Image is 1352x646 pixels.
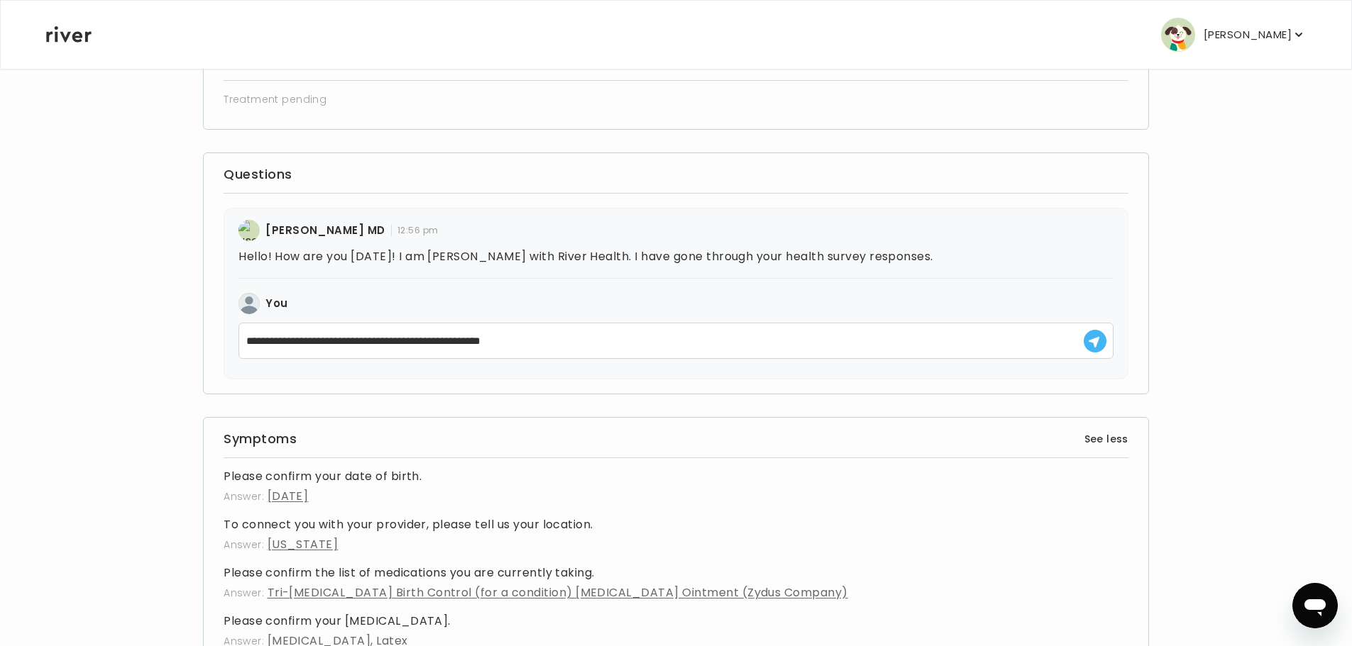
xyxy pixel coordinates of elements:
[224,515,1128,535] h4: To connect you with your provider, please tell us your location.
[224,165,1128,184] h3: Questions
[1204,25,1292,45] p: [PERSON_NAME]
[268,488,309,504] span: [DATE]
[238,247,1114,267] p: Hello! How are you [DATE]! I am [PERSON_NAME] with River Health. I have gone through your health ...
[224,489,264,503] span: Answer:
[224,586,264,600] span: Answer:
[391,225,439,236] span: 12:56 pm
[1161,18,1195,52] img: user avatar
[268,584,848,601] span: Tri-[MEDICAL_DATA] Birth Control (for a condition) [MEDICAL_DATA] Ointment (Zydus Company)
[1084,430,1128,447] button: See less
[1292,583,1338,628] iframe: Button to launch messaging window
[265,294,287,313] h4: You
[224,92,340,106] span: Treatment pending
[1161,18,1306,52] button: user avatar[PERSON_NAME]
[238,220,260,241] img: user avatar
[265,221,385,240] h4: [PERSON_NAME] MD
[238,293,260,314] img: user avatar
[224,538,264,552] span: Answer:
[224,429,297,449] h3: Symptoms
[268,536,339,552] span: [US_STATE]
[224,563,1128,583] h4: Please confirm the list of medications you are currently taking.
[224,467,1128,486] h4: Please confirm your date of birth.
[224,611,1128,631] h4: Please confirm your [MEDICAL_DATA].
